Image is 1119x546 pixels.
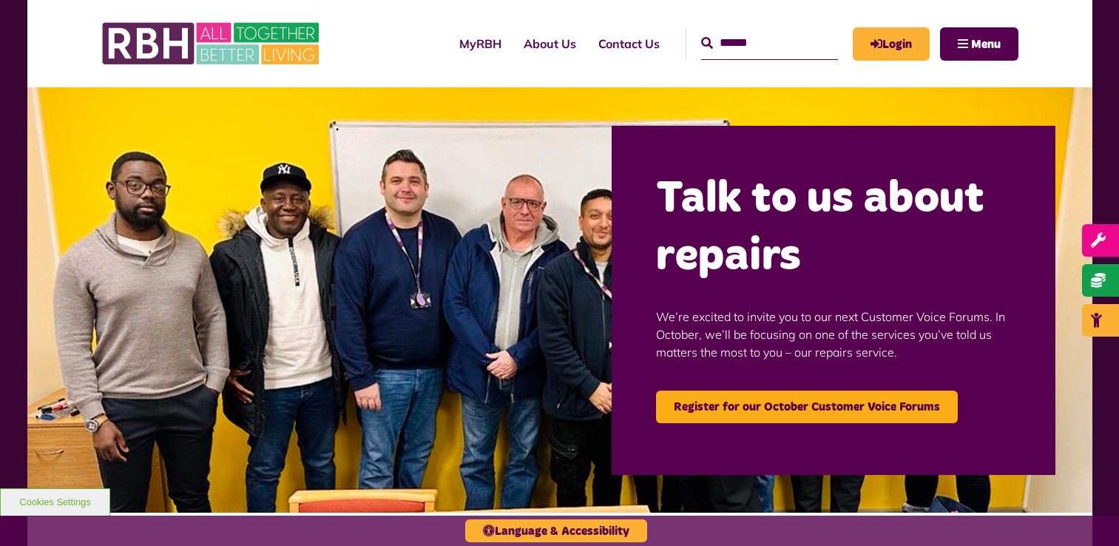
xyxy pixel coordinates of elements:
[465,519,647,542] button: Language & Accessibility
[448,24,513,64] a: MyRBH
[587,24,671,64] a: Contact Us
[101,15,323,73] img: RBH
[656,391,958,423] a: Register for our October Customer Voice Forums
[27,87,1092,513] img: Group photo of customers and colleagues at the Lighthouse Project
[940,27,1018,61] button: Navigation
[971,38,1001,50] span: Menu
[656,286,1011,383] p: We’re excited to invite you to our next Customer Voice Forums. In October, we’ll be focusing on o...
[513,24,587,64] a: About Us
[853,27,930,61] a: MyRBH
[656,170,1011,286] h2: Talk to us about repairs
